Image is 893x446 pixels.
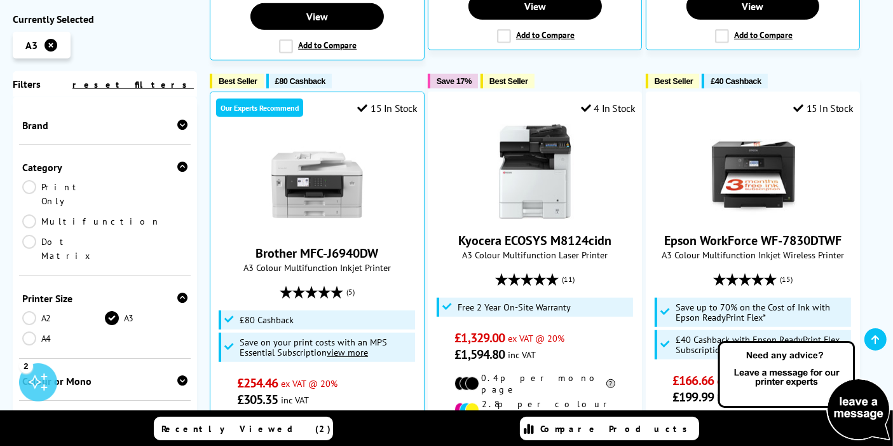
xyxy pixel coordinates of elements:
span: Save 17% [437,76,472,86]
div: 15 In Stock [793,102,853,115]
div: Brand [22,119,187,132]
div: Our Experts Recommend [216,99,303,117]
button: £80 Cashback [266,74,332,88]
img: Epson WorkForce WF-7830DTWF [706,124,801,220]
a: Recently Viewed (2) [154,417,333,440]
u: view more [327,346,368,358]
button: Best Seller [481,74,535,88]
span: A3 Colour Multifunction Laser Printer [435,249,636,261]
a: Brother MFC-J6940DW [269,222,365,235]
a: Dot Matrix [22,235,105,263]
span: Filters [13,78,41,90]
a: A4 [22,331,105,345]
button: Save 17% [428,74,478,88]
span: (5) [346,280,355,304]
span: ex VAT @ 20% [281,377,337,389]
a: Print Only [22,180,105,208]
span: £80 Cashback [240,315,294,325]
a: A2 [22,311,105,325]
a: View [250,3,384,30]
div: Category [22,161,187,174]
span: £166.66 [672,372,714,389]
li: 0.4p per mono page [454,372,615,395]
a: Kyocera ECOSYS M8124cidn [487,209,583,222]
div: Currently Selected [13,13,197,25]
span: Best Seller [489,76,528,86]
span: (15) [780,267,793,291]
span: Best Seller [655,76,693,86]
a: Epson WorkForce WF-7830DTWF [706,209,801,222]
span: A3 Colour Multifunction Inkjet Printer [217,261,418,274]
span: A3 [25,39,37,52]
button: Best Seller [210,74,264,88]
span: £305.35 [237,391,278,408]
span: £1,594.80 [454,346,505,363]
a: Brother MFC-J6940DW [256,245,378,261]
span: £254.46 [237,375,278,391]
span: Free 2 Year On-Site Warranty [458,302,571,312]
div: 4 In Stock [581,102,636,115]
button: Best Seller [646,74,700,88]
label: Add to Compare [497,29,575,43]
div: 2 [19,359,33,373]
span: ex VAT @ 20% [508,332,564,344]
div: Colour or Mono [22,375,187,387]
button: £40 Cashback [702,74,767,88]
img: Brother MFC-J6940DW [269,137,365,232]
span: A3 Colour Multifunction Inkjet Wireless Printer [653,249,854,261]
div: 15 In Stock [357,102,417,115]
div: Printer Size [22,292,187,305]
a: Compare Products [520,417,699,440]
span: (11) [562,267,575,291]
a: A3 [105,311,187,325]
span: £40 Cashback [711,76,761,86]
span: Compare Products [541,423,695,435]
span: Save on your print costs with an MPS Essential Subscription [240,336,387,358]
label: Add to Compare [279,39,357,53]
img: Open Live Chat window [715,339,893,443]
span: £1,329.00 [454,330,505,346]
li: 2.8p per colour page [454,398,615,421]
span: £40 Cashback with Epson ReadyPrint Flex Subscription [676,335,848,355]
a: Multifunction [22,214,161,228]
a: Kyocera ECOSYS M8124cidn [458,232,611,249]
span: £80 Cashback [275,76,325,86]
a: reset filters [72,79,194,90]
img: Kyocera ECOSYS M8124cidn [487,124,583,220]
span: Recently Viewed (2) [161,423,331,435]
span: Save up to 70% on the Cost of Ink with Epson ReadyPrint Flex* [676,302,848,323]
label: Add to Compare [715,29,793,43]
span: Best Seller [219,76,257,86]
span: £199.99 [672,389,714,405]
span: inc VAT [281,394,309,406]
a: Epson WorkForce WF-7830DTWF [664,232,842,249]
span: inc VAT [508,349,536,361]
